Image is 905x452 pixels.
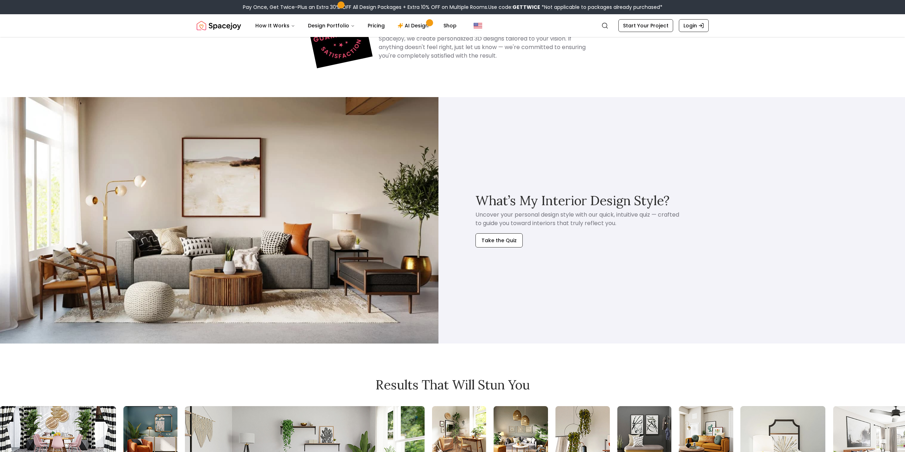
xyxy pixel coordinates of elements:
p: Uncover your personal design style with our quick, intuitive quiz — crafted to guide you toward i... [475,211,680,228]
a: Login [679,19,709,32]
nav: Main [250,18,462,33]
img: Spacejoy Logo [197,18,241,33]
h2: Results that will stun you [197,378,709,392]
a: Take the Quiz [475,228,523,248]
button: Take the Quiz [475,233,523,248]
button: Design Portfolio [302,18,361,33]
button: How It Works [250,18,301,33]
span: *Not applicable to packages already purchased* [540,4,662,11]
b: GETTWICE [512,4,540,11]
h3: What’s My Interior Design Style? [475,193,670,208]
span: Use code: [488,4,540,11]
h4: We understand that starting a home design project can feel daunting. At Spacejoy, we create perso... [379,26,595,60]
a: Spacejoy [197,18,241,33]
a: AI Design [392,18,436,33]
a: Shop [438,18,462,33]
a: Start Your Project [618,19,673,32]
img: United States [474,21,482,30]
div: Pay Once, Get Twice-Plus an Extra 30% OFF All Design Packages + Extra 10% OFF on Multiple Rooms. [243,4,662,11]
a: Pricing [362,18,390,33]
nav: Global [197,14,709,37]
